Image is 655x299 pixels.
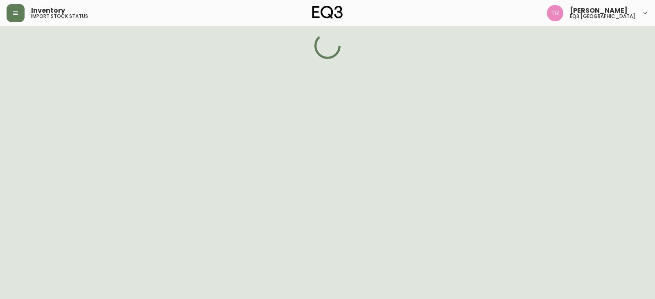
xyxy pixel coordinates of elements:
img: logo [312,6,343,19]
span: [PERSON_NAME] [570,7,628,14]
h5: import stock status [31,14,88,19]
span: Inventory [31,7,65,14]
img: 214b9049a7c64896e5c13e8f38ff7a87 [547,5,563,21]
h5: eq3 [GEOGRAPHIC_DATA] [570,14,635,19]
